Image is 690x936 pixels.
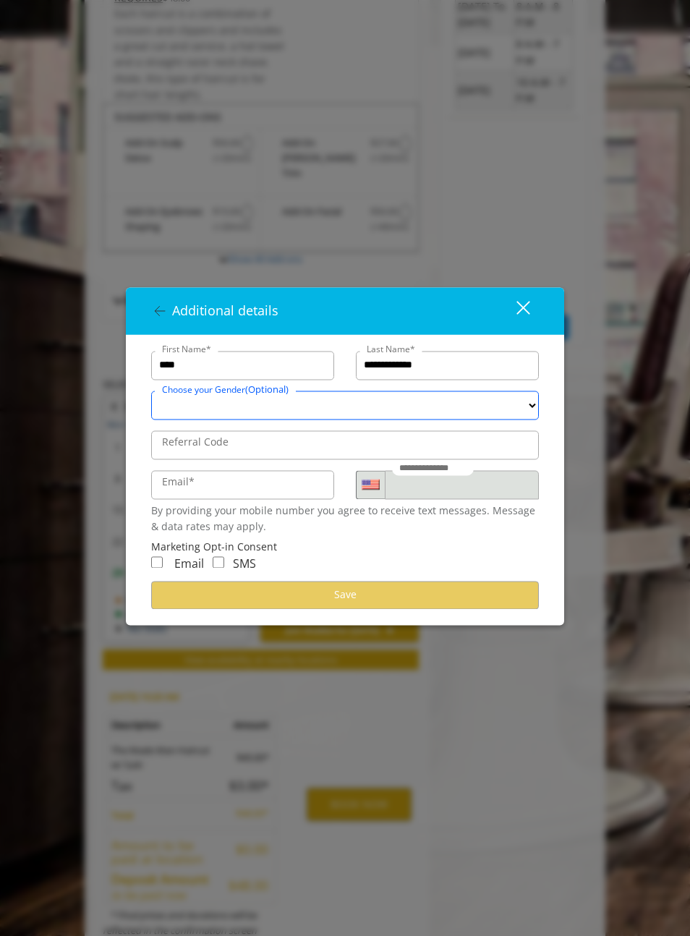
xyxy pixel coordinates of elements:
div: By providing your mobile number you agree to receive text messages. Message & data rates may apply. [151,503,539,535]
label: Last Name* [359,342,422,356]
div: close dialog [500,300,529,322]
span: Save [334,588,357,602]
input: Receive Marketing Email [151,556,163,568]
button: Save [151,581,539,609]
input: FirstName [151,351,334,380]
label: Choose your Gender [155,382,296,397]
div: Marketing Opt-in Consent [151,539,539,555]
input: Lastname [356,351,539,380]
label: First Name* [155,342,218,356]
input: Email [151,470,334,499]
span: SMS [233,556,256,571]
span: Email [174,556,204,571]
select: Choose your Gender [151,391,539,420]
input: Receive Marketing SMS [213,556,224,568]
span: Additional details [172,302,278,319]
span: (Optional) [245,383,289,396]
input: ReferralCode [151,430,539,459]
button: close dialog [490,296,539,326]
label: Email* [155,474,202,490]
label: Referral Code [155,434,236,450]
div: Country [356,470,385,499]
